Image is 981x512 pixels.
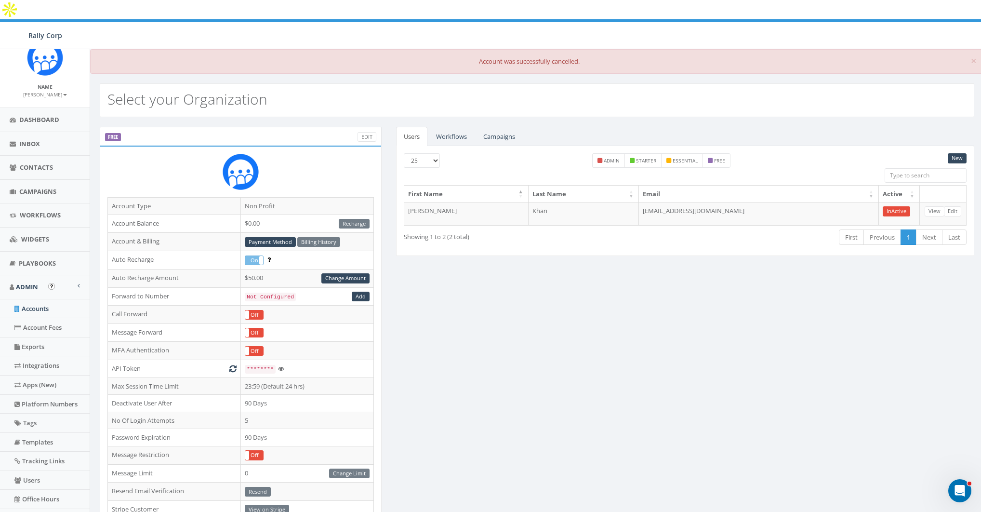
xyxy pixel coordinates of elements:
[16,283,38,291] span: Admin
[23,90,67,98] a: [PERSON_NAME]
[28,31,62,40] span: Rally Corp
[108,446,241,464] td: Message Restriction
[916,229,942,245] a: Next
[673,157,698,164] small: essential
[321,273,370,283] a: Change Amount
[971,56,977,66] button: Close
[19,187,56,196] span: Campaigns
[108,306,241,324] td: Call Forward
[883,206,910,216] a: InActive
[639,186,879,202] th: Email: activate to sort column ascending
[108,287,241,306] td: Forward to Number
[108,342,241,360] td: MFA Authentication
[863,229,901,245] a: Previous
[240,412,373,429] td: 5
[245,256,264,265] div: OnOff
[476,127,523,147] a: Campaigns
[944,206,961,216] a: Edit
[714,157,725,164] small: free
[108,412,241,429] td: No Of Login Attempts
[108,464,241,483] td: Message Limit
[108,215,241,233] td: Account Balance
[245,346,264,356] div: OnOff
[240,198,373,215] td: Non Profit
[948,153,967,163] a: New
[245,450,264,460] div: OnOff
[19,139,40,148] span: Inbox
[396,127,427,147] a: Users
[229,365,237,372] i: Generate New Token
[108,377,241,395] td: Max Session Time Limit
[240,377,373,395] td: 23:59 (Default 24 hrs)
[108,269,241,287] td: Auto Recharge Amount
[48,283,55,290] button: Open In-App Guide
[879,186,920,202] th: Active: activate to sort column ascending
[352,292,370,302] a: Add
[245,256,263,265] label: On
[107,91,267,107] h2: Select your Organization
[27,40,63,76] img: Icon_1.png
[240,269,373,287] td: $50.00
[245,237,296,247] a: Payment Method
[105,133,121,142] label: FREE
[925,206,944,216] a: View
[942,229,967,245] a: Last
[604,157,620,164] small: admin
[948,479,971,502] iframe: Intercom live chat
[404,229,630,242] div: Showing 1 to 2 (2 total)
[108,198,241,215] td: Account Type
[885,168,967,183] input: Type to search
[108,395,241,412] td: Deactivate User After
[223,154,259,190] img: Rally_Corp_Icon.png
[240,395,373,412] td: 90 Days
[529,202,639,225] td: Khan
[20,163,53,172] span: Contacts
[108,233,241,251] td: Account & Billing
[240,429,373,446] td: 90 Days
[38,83,53,90] small: Name
[839,229,864,245] a: First
[108,251,241,269] td: Auto Recharge
[19,115,59,124] span: Dashboard
[404,202,529,225] td: [PERSON_NAME]
[108,323,241,342] td: Message Forward
[358,132,376,142] a: Edit
[21,235,49,243] span: Widgets
[245,451,263,459] label: Off
[245,310,264,320] div: OnOff
[245,328,264,337] div: OnOff
[971,54,977,67] span: ×
[240,215,373,233] td: $0.00
[240,464,373,483] td: 0
[636,157,656,164] small: starter
[245,347,263,355] label: Off
[267,255,271,264] span: Enable to prevent campaign failure.
[19,259,56,268] span: Playbooks
[23,91,67,98] small: [PERSON_NAME]
[639,202,879,225] td: [EMAIL_ADDRESS][DOMAIN_NAME]
[20,211,61,219] span: Workflows
[245,293,296,301] code: Not Configured
[108,483,241,501] td: Resend Email Verification
[108,429,241,446] td: Password Expiration
[901,229,916,245] a: 1
[529,186,639,202] th: Last Name: activate to sort column ascending
[245,328,263,337] label: Off
[428,127,475,147] a: Workflows
[245,310,263,319] label: Off
[108,360,241,378] td: API Token
[404,186,529,202] th: First Name: activate to sort column descending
